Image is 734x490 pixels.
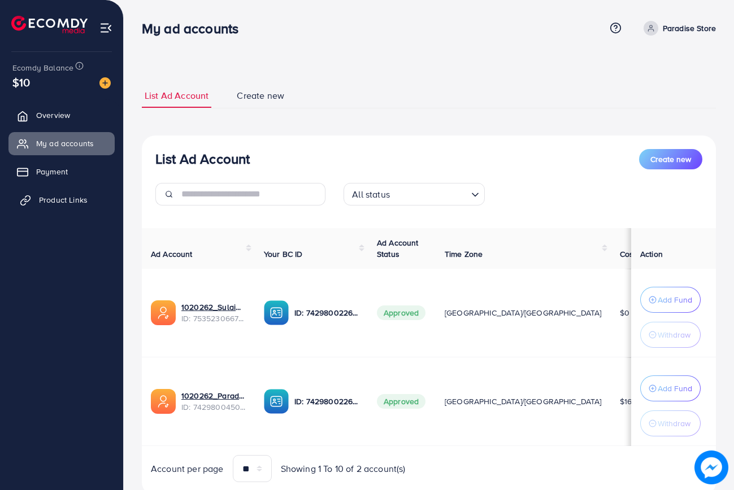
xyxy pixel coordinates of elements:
[640,375,701,401] button: Add Fund
[12,74,30,90] span: $10
[36,138,94,149] span: My ad accounts
[658,417,690,430] p: Withdraw
[620,307,629,318] span: $0
[294,306,359,320] p: ID: 7429800226179039248
[377,394,425,409] span: Approved
[377,305,425,320] span: Approved
[36,110,70,121] span: Overview
[151,389,176,414] img: ic-ads-acc.e4c84228.svg
[639,149,702,169] button: Create new
[181,390,246,401] a: 1020262_Paradise Store_1729885236700
[181,390,246,413] div: <span class='underline'>1020262_Paradise Store_1729885236700</span></br>7429800450683207681
[445,248,483,260] span: Time Zone
[181,301,246,325] div: <span class='underline'>1020262_Sulaiman_1754432647835</span></br>7535230667731468305
[264,248,303,260] span: Your BC ID
[11,16,88,33] img: logo
[640,248,663,260] span: Action
[640,410,701,436] button: Withdraw
[620,396,652,407] span: $1689.67
[658,328,690,342] p: Withdraw
[264,389,289,414] img: ic-ba-acc.ded83a64.svg
[151,462,224,475] span: Account per page
[658,382,692,395] p: Add Fund
[281,462,406,475] span: Showing 1 To 10 of 2 account(s)
[640,287,701,313] button: Add Fund
[237,89,284,102] span: Create new
[145,89,209,102] span: List Ad Account
[620,248,636,260] span: Cost
[264,300,289,325] img: ic-ba-acc.ded83a64.svg
[694,450,728,484] img: image
[393,184,467,203] input: Search for option
[181,313,246,324] span: ID: 7535230667731468305
[151,300,176,325] img: ic-ads-acc.e4c84228.svg
[151,248,193,260] span: Ad Account
[663,21,716,35] p: Paradise Store
[8,160,115,183] a: Payment
[445,307,602,318] span: [GEOGRAPHIC_DATA]/[GEOGRAPHIC_DATA]
[8,189,115,211] a: Product Links
[12,62,73,73] span: Ecomdy Balance
[99,77,111,89] img: image
[39,194,88,205] span: Product Links
[640,322,701,348] button: Withdraw
[142,20,247,37] h3: My ad accounts
[377,237,419,260] span: Ad Account Status
[639,21,716,36] a: Paradise Store
[445,396,602,407] span: [GEOGRAPHIC_DATA]/[GEOGRAPHIC_DATA]
[36,166,68,177] span: Payment
[99,21,112,34] img: menu
[658,293,692,307] p: Add Fund
[155,151,250,167] h3: List Ad Account
[181,401,246,413] span: ID: 7429800450683207681
[8,104,115,126] a: Overview
[181,301,246,313] a: 1020262_Sulaiman_1754432647835
[8,132,115,155] a: My ad accounts
[650,154,691,165] span: Create new
[294,395,359,408] p: ID: 7429800226179039248
[350,186,392,203] span: All status
[344,183,485,205] div: Search for option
